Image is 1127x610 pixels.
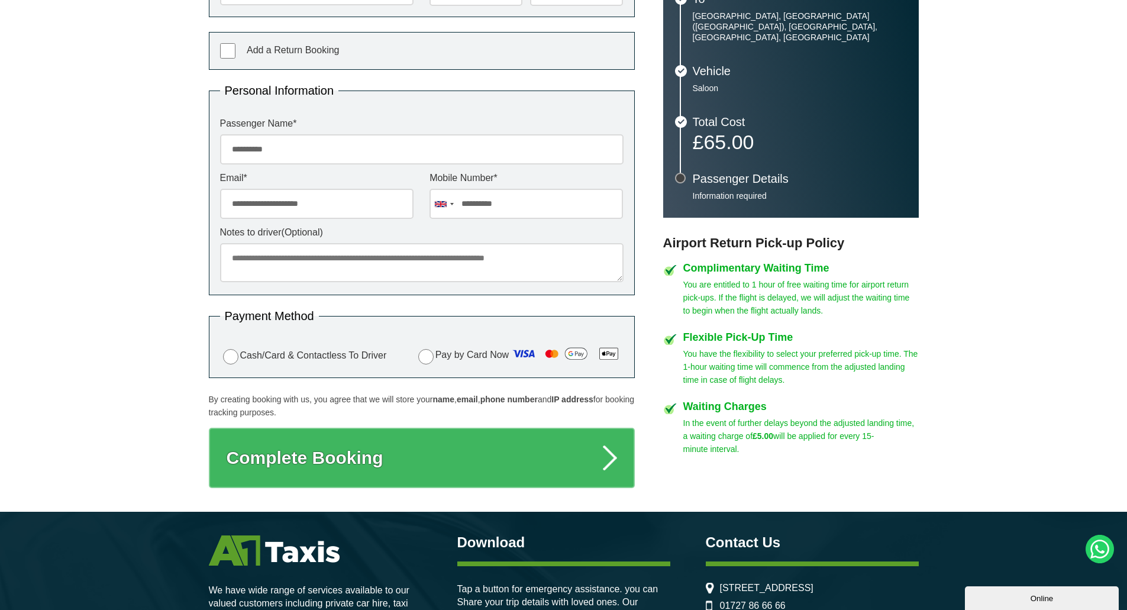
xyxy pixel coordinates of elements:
label: Pay by Card Now [415,344,624,367]
h3: Passenger Details [693,173,907,185]
div: United Kingdom: +44 [430,189,457,218]
h3: Vehicle [693,65,907,77]
strong: phone number [480,395,538,404]
input: Add a Return Booking [220,43,235,59]
p: You are entitled to 1 hour of free waiting time for airport return pick-ups. If the flight is del... [683,278,919,317]
label: Email [220,173,414,183]
h3: Total Cost [693,116,907,128]
label: Passenger Name [220,119,624,128]
p: Information required [693,191,907,201]
span: (Optional) [282,227,323,237]
input: Cash/Card & Contactless To Driver [223,349,238,364]
h4: Complimentary Waiting Time [683,263,919,273]
strong: £5.00 [753,431,773,441]
img: A1 Taxis St Albans [209,535,340,566]
h3: Contact Us [706,535,919,550]
input: Pay by Card Now [418,349,434,364]
span: 65.00 [703,131,754,153]
p: By creating booking with us, you agree that we will store your , , and for booking tracking purpo... [209,393,635,419]
p: You have the flexibility to select your preferred pick-up time. The 1-hour waiting time will comm... [683,347,919,386]
h4: Flexible Pick-Up Time [683,332,919,343]
button: Complete Booking [209,428,635,488]
p: Saloon [693,83,907,93]
strong: email [457,395,478,404]
h3: Download [457,535,670,550]
strong: IP address [551,395,593,404]
label: Mobile Number [430,173,623,183]
label: Cash/Card & Contactless To Driver [220,347,387,364]
p: In the event of further delays beyond the adjusted landing time, a waiting charge of will be appl... [683,417,919,456]
legend: Personal Information [220,85,339,96]
p: £ [693,134,907,150]
strong: name [432,395,454,404]
li: [STREET_ADDRESS] [706,583,919,593]
span: Add a Return Booking [247,45,340,55]
p: [GEOGRAPHIC_DATA], [GEOGRAPHIC_DATA] ([GEOGRAPHIC_DATA]), [GEOGRAPHIC_DATA], [GEOGRAPHIC_DATA], [... [693,11,907,43]
h4: Waiting Charges [683,401,919,412]
label: Notes to driver [220,228,624,237]
legend: Payment Method [220,310,319,322]
h3: Airport Return Pick-up Policy [663,235,919,251]
iframe: chat widget [965,584,1121,610]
